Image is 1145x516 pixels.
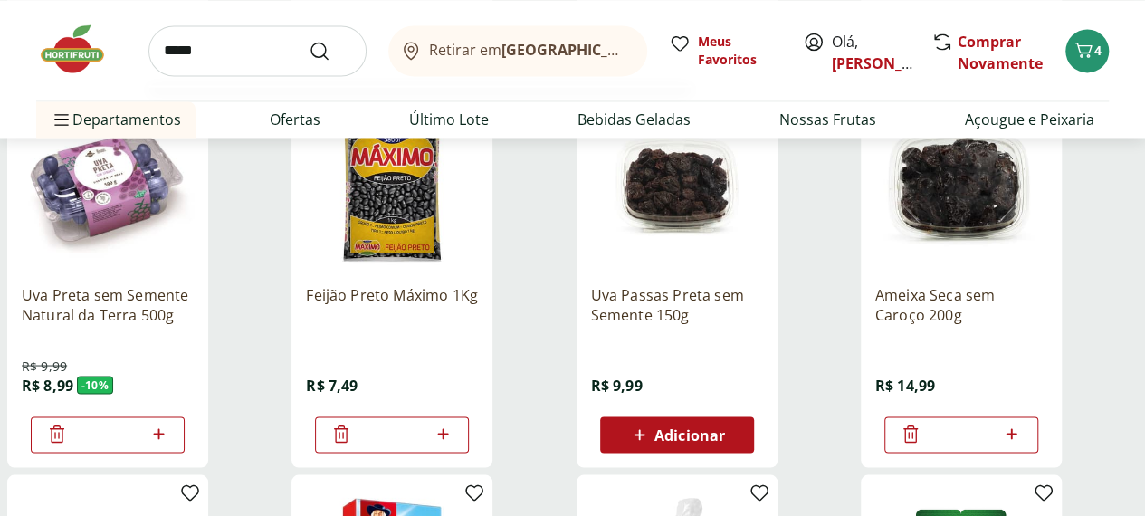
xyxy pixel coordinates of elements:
[306,98,478,270] img: Feijão Preto Máximo 1Kg
[306,284,478,324] a: Feijão Preto Máximo 1Kg
[654,427,725,442] span: Adicionar
[965,109,1094,130] a: Açougue e Peixaria
[51,98,72,141] button: Menu
[698,33,781,69] span: Meus Favoritos
[22,375,73,395] span: R$ 8,99
[409,109,489,130] a: Último Lote
[779,109,876,130] a: Nossas Frutas
[22,98,194,270] img: Uva Preta sem Semente Natural da Terra 500g
[875,98,1047,270] img: Ameixa Seca sem Caroço 200g
[958,32,1043,73] a: Comprar Novamente
[309,40,352,62] button: Submit Search
[270,109,320,130] a: Ofertas
[501,40,806,60] b: [GEOGRAPHIC_DATA]/[GEOGRAPHIC_DATA]
[429,42,629,58] span: Retirar em
[600,416,754,453] button: Adicionar
[36,22,127,76] img: Hortifruti
[1065,29,1109,72] button: Carrinho
[22,284,194,324] a: Uva Preta sem Semente Natural da Terra 500g
[148,25,367,76] input: search
[306,375,358,395] span: R$ 7,49
[591,284,763,324] a: Uva Passas Preta sem Semente 150g
[832,53,949,73] a: [PERSON_NAME]
[577,109,691,130] a: Bebidas Geladas
[591,375,643,395] span: R$ 9,99
[875,284,1047,324] a: Ameixa Seca sem Caroço 200g
[22,357,67,375] span: R$ 9,99
[591,98,763,270] img: Uva Passas Preta sem Semente 150g
[1094,42,1102,59] span: 4
[669,33,781,69] a: Meus Favoritos
[51,98,181,141] span: Departamentos
[77,376,113,394] span: - 10 %
[875,375,935,395] span: R$ 14,99
[832,31,912,74] span: Olá,
[388,25,647,76] button: Retirar em[GEOGRAPHIC_DATA]/[GEOGRAPHIC_DATA]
